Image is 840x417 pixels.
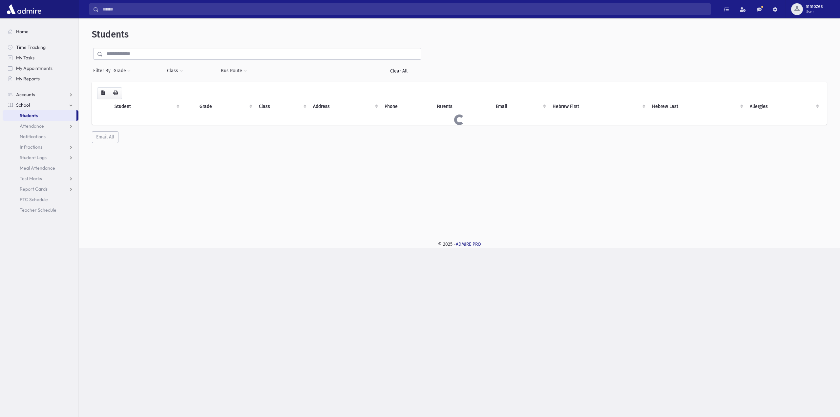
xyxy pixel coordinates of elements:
a: Clear All [376,65,421,77]
span: Students [20,113,38,118]
a: ADMIRE PRO [456,241,481,247]
a: Notifications [3,131,78,142]
a: Infractions [3,142,78,152]
th: Address [309,99,381,114]
span: My Appointments [16,65,52,71]
span: Students [92,29,129,40]
button: Print [109,87,122,99]
th: Grade [196,99,255,114]
th: Phone [381,99,433,114]
input: Search [99,3,710,15]
div: © 2025 - [89,241,829,248]
th: Allergies [746,99,822,114]
a: Attendance [3,121,78,131]
span: Notifications [20,134,46,139]
span: My Reports [16,76,40,82]
a: Time Tracking [3,42,78,52]
a: School [3,100,78,110]
span: mmozes [806,4,823,9]
a: PTC Schedule [3,194,78,205]
span: Infractions [20,144,42,150]
a: My Reports [3,73,78,84]
a: Test Marks [3,173,78,184]
span: Test Marks [20,176,42,181]
a: Student Logs [3,152,78,163]
th: Class [255,99,309,114]
th: Hebrew First [549,99,648,114]
span: My Tasks [16,55,34,61]
button: Bus Route [220,65,247,77]
th: Parents [433,99,492,114]
span: User [806,9,823,14]
button: Class [167,65,183,77]
span: Teacher Schedule [20,207,56,213]
a: Meal Attendance [3,163,78,173]
span: Meal Attendance [20,165,55,171]
span: PTC Schedule [20,197,48,202]
span: Student Logs [20,155,47,160]
a: Accounts [3,89,78,100]
span: School [16,102,30,108]
span: Attendance [20,123,44,129]
button: CSV [97,87,109,99]
th: Student [111,99,182,114]
a: My Tasks [3,52,78,63]
span: Filter By [93,67,113,74]
button: Grade [113,65,131,77]
a: Home [3,26,78,37]
th: Email [492,99,549,114]
th: Hebrew Last [648,99,746,114]
a: Report Cards [3,184,78,194]
span: Time Tracking [16,44,46,50]
span: Home [16,29,29,34]
button: Email All [92,131,118,143]
span: Report Cards [20,186,48,192]
img: AdmirePro [5,3,43,16]
a: Students [3,110,76,121]
a: My Appointments [3,63,78,73]
a: Teacher Schedule [3,205,78,215]
span: Accounts [16,92,35,97]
